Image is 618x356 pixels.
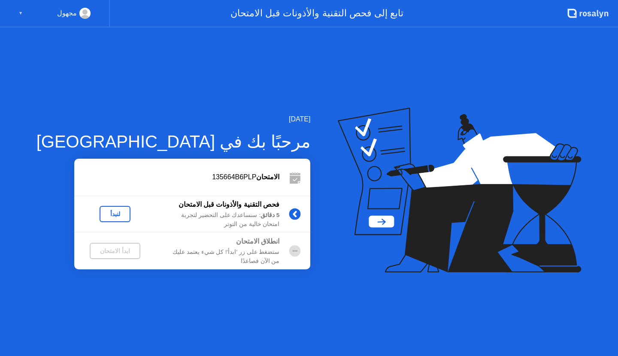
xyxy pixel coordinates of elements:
div: ستضغط على زر 'ابدأ'! كل شيء يعتمد عليك من الآن فصاعدًا [156,248,279,265]
div: 135664B6PLP [74,172,279,182]
b: فحص التقنية والأذونات قبل الامتحان [179,201,280,208]
div: مرحبًا بك في [GEOGRAPHIC_DATA] [36,129,311,154]
div: [DATE] [36,114,311,124]
button: لنبدأ [100,206,130,222]
div: ▼ [18,8,23,19]
div: لنبدأ [103,211,127,217]
b: انطلاق الامتحان [236,238,279,245]
div: ابدأ الامتحان [93,247,137,254]
b: الامتحان [256,173,279,181]
div: : سنساعدك على التحضير لتجربة امتحان خالية من التوتر [156,211,279,229]
div: مجهول [57,8,77,19]
button: ابدأ الامتحان [90,243,140,259]
b: 5 دقائق [261,212,279,218]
